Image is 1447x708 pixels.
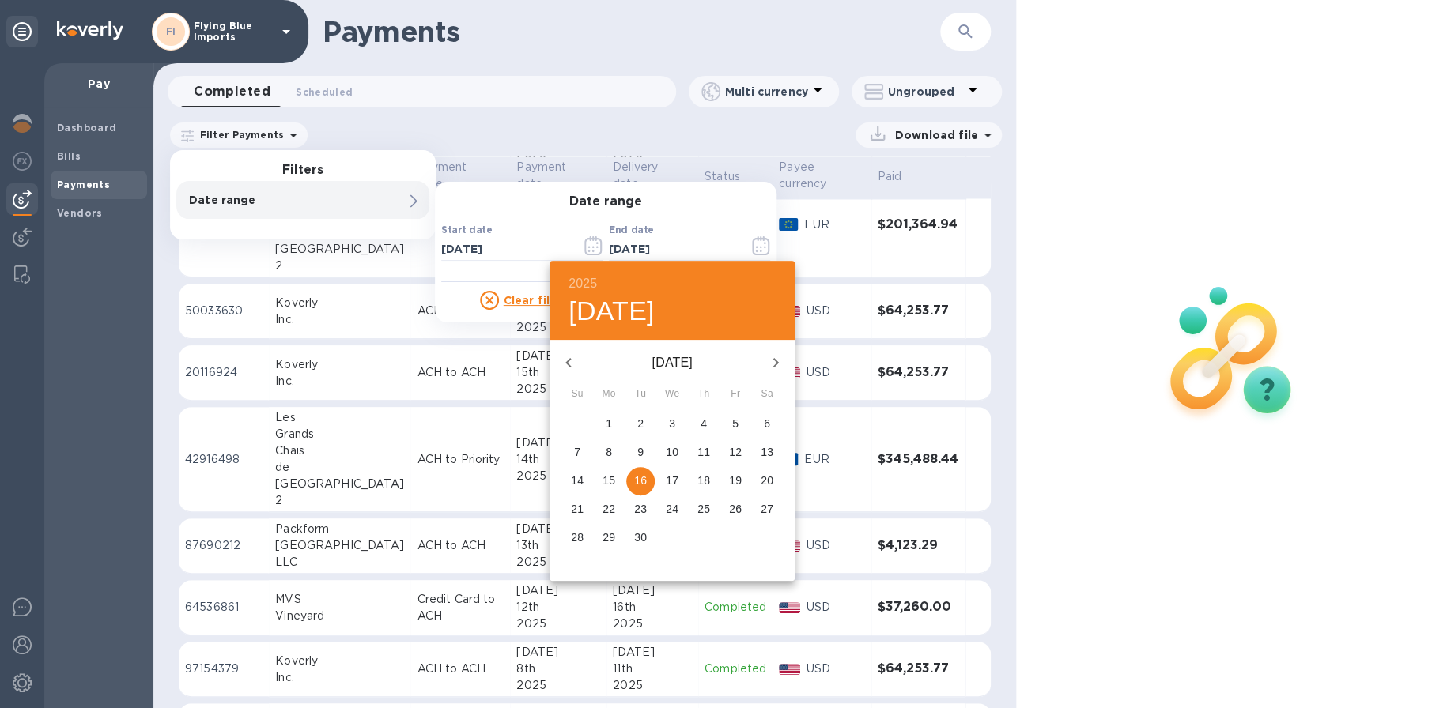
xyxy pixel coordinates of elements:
p: 12 [729,444,742,460]
button: 2 [626,410,655,439]
p: 4 [701,416,707,431]
span: We [658,386,686,402]
span: Su [563,386,591,402]
p: 15 [603,473,615,488]
p: 10 [666,444,678,460]
p: 26 [729,501,742,517]
p: 30 [634,529,647,545]
p: 27 [761,501,773,517]
button: 17 [658,467,686,495]
button: 11 [689,439,718,467]
p: 25 [697,501,710,517]
button: [DATE] [569,295,655,328]
p: 18 [697,473,710,488]
p: 19 [729,473,742,488]
button: 28 [563,524,591,552]
button: 10 [658,439,686,467]
button: 9 [626,439,655,467]
p: 22 [603,501,615,517]
p: 24 [666,501,678,517]
p: [DATE] [587,353,757,372]
button: 16 [626,467,655,495]
button: 22 [595,495,623,524]
span: Th [689,386,718,402]
p: 16 [634,473,647,488]
p: 21 [571,501,584,517]
button: 29 [595,524,623,552]
span: Mo [595,386,623,402]
button: 19 [721,467,750,495]
button: 27 [753,495,781,524]
p: 6 [764,416,770,431]
p: 11 [697,444,710,460]
button: 12 [721,439,750,467]
button: 1 [595,410,623,439]
button: 26 [721,495,750,524]
button: 7 [563,439,591,467]
p: 23 [634,501,647,517]
button: 24 [658,495,686,524]
p: 2 [637,416,644,431]
span: Sa [753,386,781,402]
button: 3 [658,410,686,439]
p: 7 [574,444,580,460]
p: 17 [666,473,678,488]
p: 1 [606,416,612,431]
span: Fr [721,386,750,402]
p: 8 [606,444,612,460]
button: 21 [563,495,591,524]
button: 20 [753,467,781,495]
button: 6 [753,410,781,439]
button: 13 [753,439,781,467]
button: 23 [626,495,655,524]
p: 20 [761,473,773,488]
button: 5 [721,410,750,439]
button: 2025 [569,273,597,295]
button: 15 [595,467,623,495]
button: 30 [626,524,655,552]
p: 29 [603,529,615,545]
span: Tu [626,386,655,402]
p: 9 [637,444,644,460]
button: 14 [563,467,591,495]
button: 18 [689,467,718,495]
p: 13 [761,444,773,460]
p: 3 [669,416,675,431]
p: 14 [571,473,584,488]
button: 8 [595,439,623,467]
button: 4 [689,410,718,439]
p: 28 [571,529,584,545]
p: 5 [732,416,739,431]
button: 25 [689,495,718,524]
